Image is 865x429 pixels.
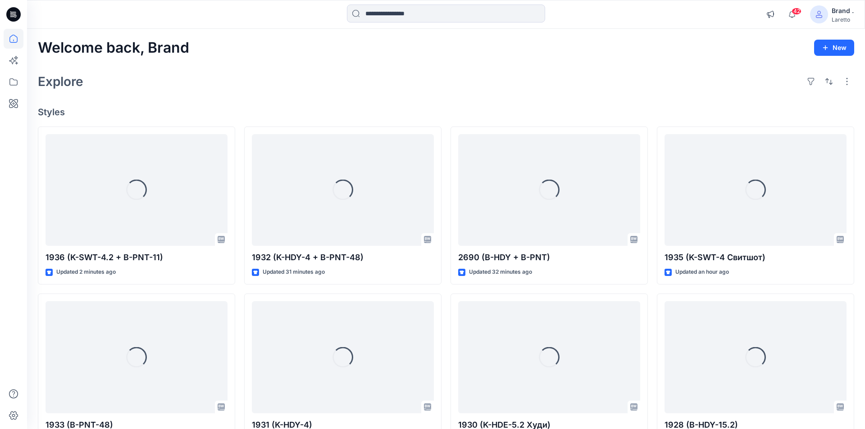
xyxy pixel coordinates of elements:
[252,251,434,264] p: 1932 (K-HDY-4 + B-PNT-48)
[56,267,116,277] p: Updated 2 minutes ago
[665,251,847,264] p: 1935 (K-SWT-4 Свитшот)
[832,5,854,16] div: Brand .
[263,267,325,277] p: Updated 31 minutes ago
[815,11,823,18] svg: avatar
[792,8,801,15] span: 42
[46,251,228,264] p: 1936 (K-SWT-4.2 + B-PNT-11)
[469,267,532,277] p: Updated 32 minutes ago
[38,40,189,56] h2: Welcome back, Brand
[38,107,854,117] h4: Styles
[832,16,854,23] div: Laretto
[675,267,729,277] p: Updated an hour ago
[458,251,640,264] p: 2690 (B-HDY + B-PNT)
[814,40,854,56] button: New
[38,74,83,89] h2: Explore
